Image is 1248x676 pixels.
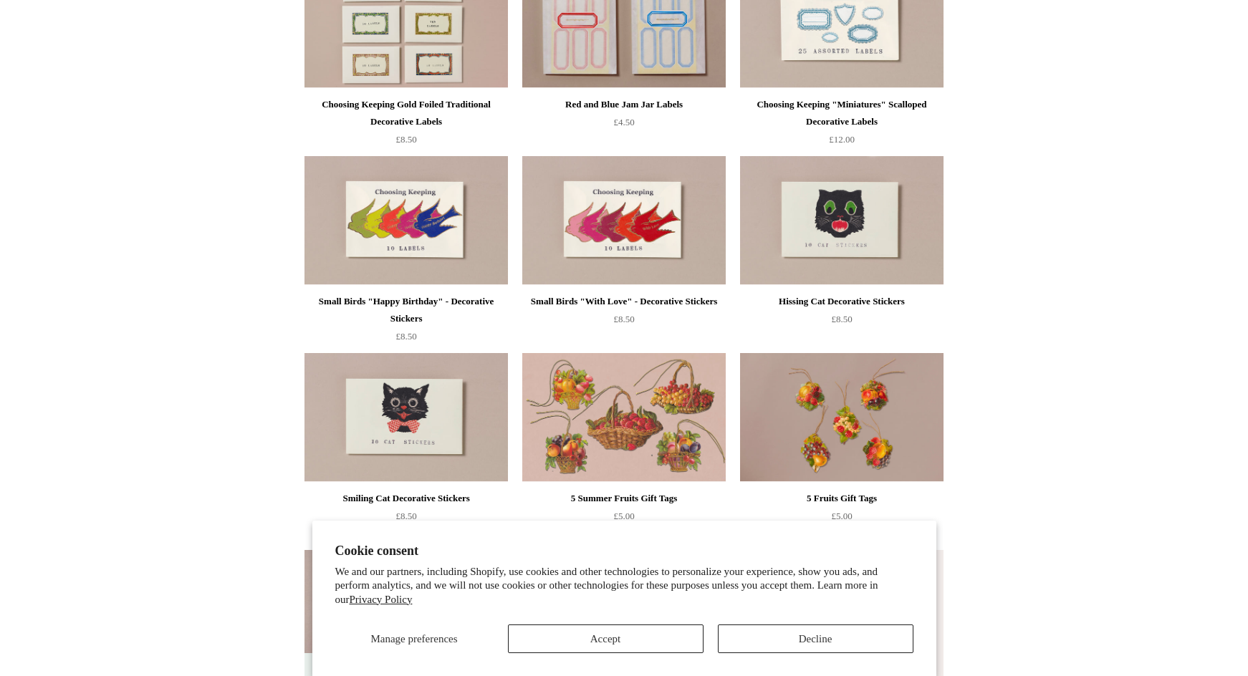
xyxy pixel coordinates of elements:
[744,293,940,310] div: Hissing Cat Decorative Stickers
[831,314,852,324] span: £8.50
[308,96,504,130] div: Choosing Keeping Gold Foiled Traditional Decorative Labels
[304,156,508,285] a: Small Birds "Happy Birthday" - Decorative Stickers Small Birds "Happy Birthday" - Decorative Stic...
[395,511,416,521] span: £8.50
[831,511,852,521] span: £5.00
[740,156,944,285] img: Hissing Cat Decorative Stickers
[304,353,508,482] img: Smiling Cat Decorative Stickers
[308,490,504,507] div: Smiling Cat Decorative Stickers
[395,331,416,342] span: £8.50
[718,624,913,653] button: Decline
[304,293,508,352] a: Small Birds "Happy Birthday" - Decorative Stickers £8.50
[744,490,940,507] div: 5 Fruits Gift Tags
[613,314,634,324] span: £8.50
[335,544,913,559] h2: Cookie consent
[395,134,416,145] span: £8.50
[335,624,494,653] button: Manage preferences
[526,293,722,310] div: Small Birds "With Love" - Decorative Stickers
[522,156,726,285] a: Small Birds "With Love" - Decorative Stickers Small Birds "With Love" - Decorative Stickers
[308,293,504,327] div: Small Birds "Happy Birthday" - Decorative Stickers
[740,293,944,352] a: Hissing Cat Decorative Stickers £8.50
[522,156,726,285] img: Small Birds "With Love" - Decorative Stickers
[740,96,944,155] a: Choosing Keeping "Miniatures" Scalloped Decorative Labels £12.00
[740,156,944,285] a: Hissing Cat Decorative Stickers Hissing Cat Decorative Stickers
[522,490,726,549] a: 5 Summer Fruits Gift Tags £5.00
[613,117,634,127] span: £4.50
[304,490,508,549] a: Smiling Cat Decorative Stickers £8.50
[304,353,508,482] a: Smiling Cat Decorative Stickers Smiling Cat Decorative Stickers
[522,353,726,482] a: 5 Summer Fruits Gift Tags 5 Summer Fruits Gift Tags
[304,156,508,285] img: Small Birds "Happy Birthday" - Decorative Stickers
[304,96,508,155] a: Choosing Keeping Gold Foiled Traditional Decorative Labels £8.50
[350,594,413,605] a: Privacy Policy
[740,353,944,482] a: 5 Fruits Gift Tags 5 Fruits Gift Tags
[613,511,634,521] span: £5.00
[522,96,726,155] a: Red and Blue Jam Jar Labels £4.50
[744,96,940,130] div: Choosing Keeping "Miniatures" Scalloped Decorative Labels
[740,353,944,482] img: 5 Fruits Gift Tags
[522,293,726,352] a: Small Birds "With Love" - Decorative Stickers £8.50
[522,353,726,482] img: 5 Summer Fruits Gift Tags
[370,633,457,644] span: Manage preferences
[526,96,722,113] div: Red and Blue Jam Jar Labels
[526,490,722,507] div: 5 Summer Fruits Gift Tags
[740,490,944,549] a: 5 Fruits Gift Tags £5.00
[829,134,855,145] span: £12.00
[508,624,704,653] button: Accept
[335,565,913,607] p: We and our partners, including Shopify, use cookies and other technologies to personalize your ex...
